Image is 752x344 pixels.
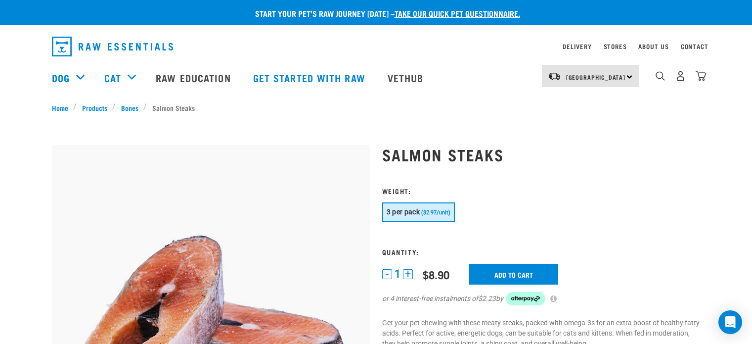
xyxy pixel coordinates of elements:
[382,202,455,222] button: 3 per pack ($2.97/unit)
[52,70,70,85] a: Dog
[52,37,173,56] img: Raw Essentials Logo
[696,71,706,81] img: home-icon@2x.png
[421,209,450,216] span: ($2.97/unit)
[104,70,121,85] a: Cat
[382,187,701,195] h3: Weight:
[387,208,420,216] span: 3 per pack
[243,58,378,98] a: Get started with Raw
[566,75,626,79] span: [GEOGRAPHIC_DATA]
[378,58,436,98] a: Vethub
[675,71,686,81] img: user.png
[403,269,413,279] button: +
[44,33,708,60] nav: dropdown navigation
[548,72,561,81] img: van-moving.png
[146,58,243,98] a: Raw Education
[395,11,520,15] a: take our quick pet questionnaire.
[116,102,143,113] a: Bones
[77,102,112,113] a: Products
[382,269,392,279] button: -
[469,264,558,285] input: Add to cart
[604,45,627,48] a: Stores
[52,102,74,113] a: Home
[382,248,701,255] h3: Quantity:
[52,102,701,113] nav: breadcrumbs
[395,269,400,279] span: 1
[563,45,591,48] a: Delivery
[656,71,665,81] img: home-icon-1@2x.png
[478,294,496,304] span: $2.23
[506,292,545,306] img: Afterpay
[681,45,708,48] a: Contact
[382,146,701,163] h1: Salmon Steaks
[638,45,668,48] a: About Us
[423,268,449,281] div: $8.90
[718,310,742,334] div: Open Intercom Messenger
[382,292,701,306] div: or 4 interest-free instalments of by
